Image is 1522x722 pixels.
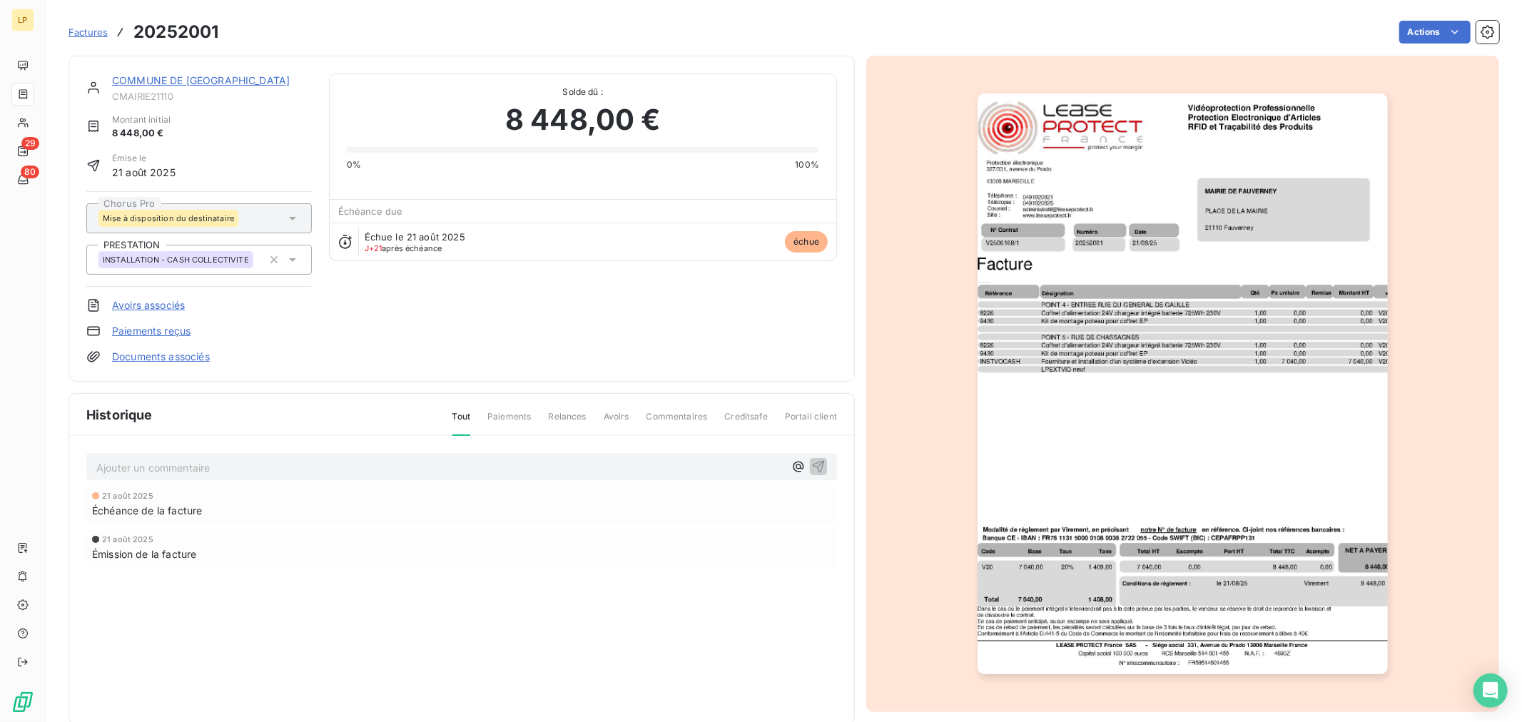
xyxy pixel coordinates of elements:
[86,405,153,424] span: Historique
[604,410,629,434] span: Avoirs
[11,691,34,713] img: Logo LeanPay
[795,158,819,171] span: 100%
[112,91,312,102] span: CMAIRIE21110
[112,152,176,165] span: Émise le
[92,503,202,518] span: Échéance de la facture
[505,98,661,141] span: 8 448,00 €
[1473,673,1508,708] div: Open Intercom Messenger
[112,324,191,338] a: Paiements reçus
[452,410,471,436] span: Tout
[112,350,210,364] a: Documents associés
[548,410,586,434] span: Relances
[112,113,171,126] span: Montant initial
[785,410,837,434] span: Portail client
[112,298,185,312] a: Avoirs associés
[69,25,108,39] a: Factures
[347,158,361,171] span: 0%
[112,165,176,180] span: 21 août 2025
[21,166,39,178] span: 80
[785,231,828,253] span: échue
[365,243,382,253] span: J+21
[11,9,34,31] div: LP
[487,410,531,434] span: Paiements
[21,137,39,150] span: 29
[724,410,768,434] span: Creditsafe
[112,74,290,86] a: COMMUNE DE [GEOGRAPHIC_DATA]
[103,255,249,264] span: INSTALLATION - CASH COLLECTIVITE
[103,214,234,223] span: Mise à disposition du destinataire
[347,86,819,98] span: Solde dû :
[102,492,153,500] span: 21 août 2025
[69,26,108,38] span: Factures
[133,19,218,45] h3: 20252001
[338,205,403,217] span: Échéance due
[102,535,153,544] span: 21 août 2025
[646,410,708,434] span: Commentaires
[365,231,465,243] span: Échue le 21 août 2025
[1399,21,1471,44] button: Actions
[112,126,171,141] span: 8 448,00 €
[92,546,196,561] span: Émission de la facture
[365,244,442,253] span: après échéance
[978,93,1388,674] img: invoice_thumbnail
